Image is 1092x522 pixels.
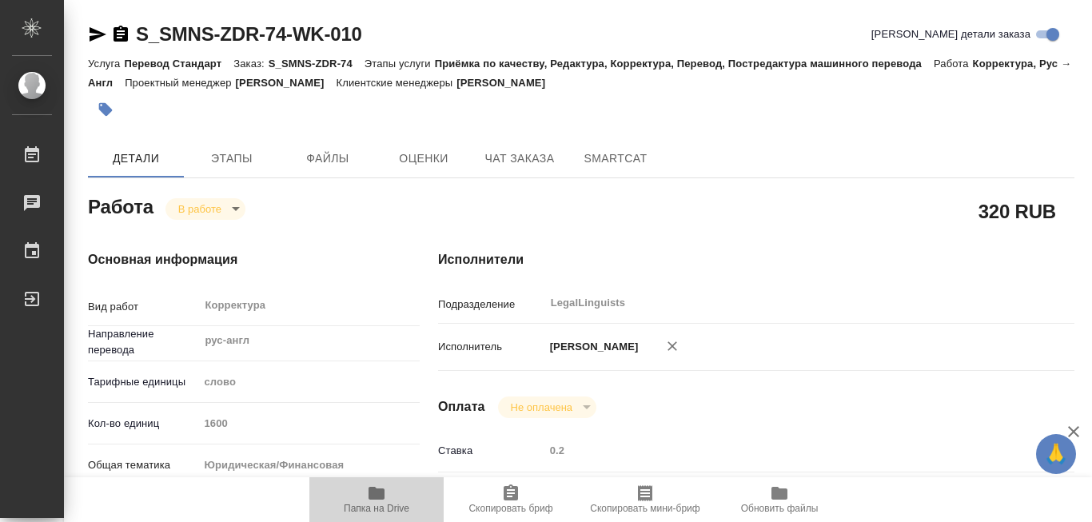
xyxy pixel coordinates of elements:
[1042,437,1070,471] span: 🙏
[456,77,557,89] p: [PERSON_NAME]
[590,503,699,514] span: Скопировать мини-бриф
[1036,434,1076,474] button: 🙏
[88,374,198,390] p: Тарифные единицы
[468,503,552,514] span: Скопировать бриф
[236,77,337,89] p: [PERSON_NAME]
[173,202,226,216] button: В работе
[111,25,130,44] button: Скопировать ссылку
[577,149,654,169] span: SmartCat
[481,149,558,169] span: Чат заказа
[125,77,235,89] p: Проектный менеджер
[88,250,374,269] h4: Основная информация
[198,369,420,396] div: слово
[741,503,819,514] span: Обновить файлы
[198,412,420,435] input: Пустое поле
[544,439,1022,462] input: Пустое поле
[385,149,462,169] span: Оценки
[498,396,596,418] div: В работе
[88,416,198,432] p: Кол-во единиц
[233,58,268,70] p: Заказ:
[438,443,544,459] p: Ставка
[438,339,544,355] p: Исполнитель
[136,23,362,45] a: S_SMNS-ZDR-74-WK-010
[444,477,578,522] button: Скопировать бриф
[506,400,577,414] button: Не оплачена
[88,299,198,315] p: Вид работ
[712,477,847,522] button: Обновить файлы
[871,26,1030,42] span: [PERSON_NAME] детали заказа
[88,191,153,220] h2: Работа
[88,326,198,358] p: Направление перевода
[438,297,544,313] p: Подразделение
[98,149,174,169] span: Детали
[544,339,639,355] p: [PERSON_NAME]
[438,250,1074,269] h4: Исполнители
[269,58,365,70] p: S_SMNS-ZDR-74
[88,457,198,473] p: Общая тематика
[88,92,123,127] button: Добавить тэг
[578,477,712,522] button: Скопировать мини-бриф
[289,149,366,169] span: Файлы
[198,452,420,479] div: Юридическая/Финансовая
[193,149,270,169] span: Этапы
[165,198,245,220] div: В работе
[337,77,457,89] p: Клиентские менеджеры
[365,58,435,70] p: Этапы услуги
[88,58,124,70] p: Услуга
[438,397,485,416] h4: Оплата
[88,25,107,44] button: Скопировать ссылку для ЯМессенджера
[934,58,973,70] p: Работа
[124,58,233,70] p: Перевод Стандарт
[344,503,409,514] span: Папка на Drive
[655,329,690,364] button: Удалить исполнителя
[435,58,934,70] p: Приёмка по качеству, Редактура, Корректура, Перевод, Постредактура машинного перевода
[309,477,444,522] button: Папка на Drive
[978,197,1056,225] h2: 320 RUB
